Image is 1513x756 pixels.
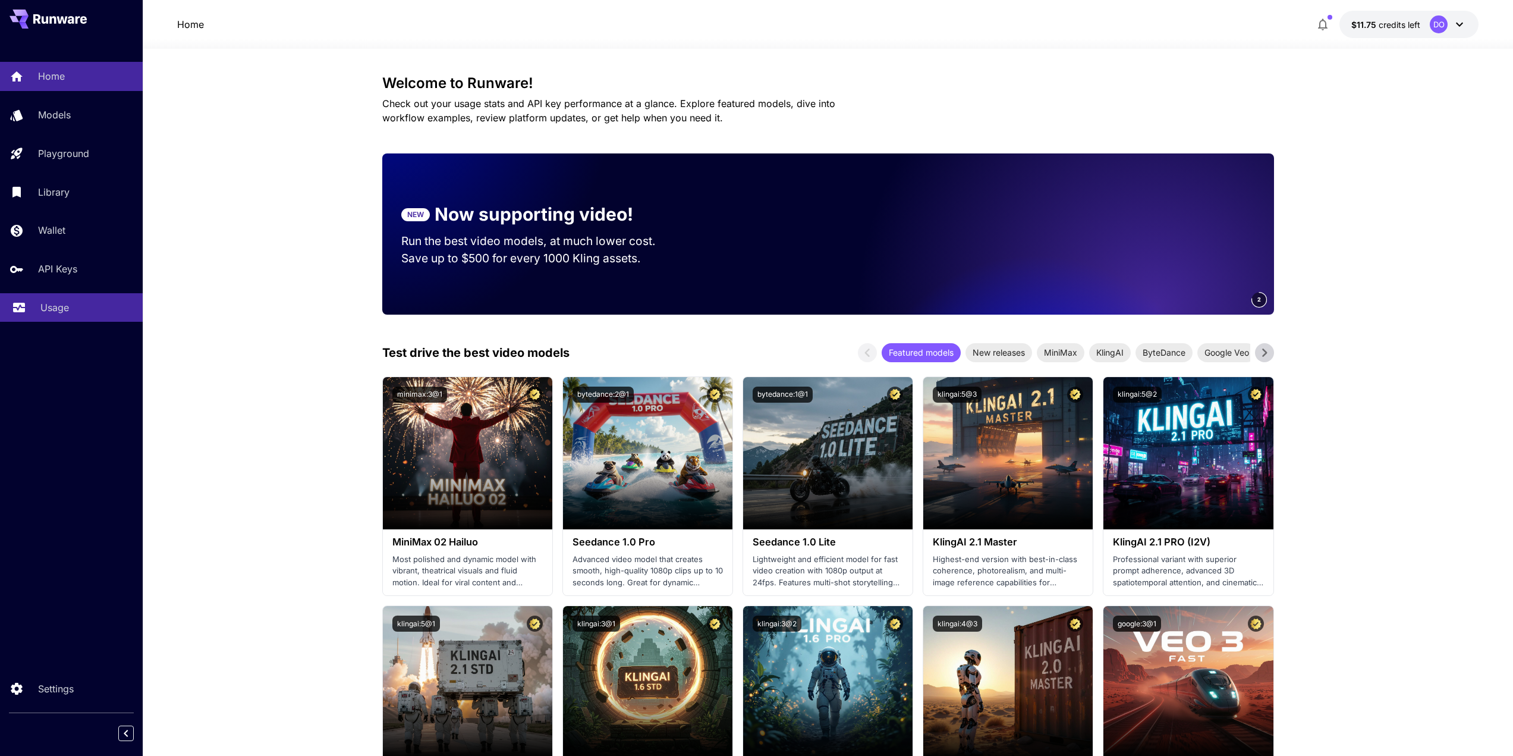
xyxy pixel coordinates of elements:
[753,387,813,403] button: bytedance:1@1
[573,387,634,403] button: bytedance:2@1
[1257,295,1261,304] span: 2
[933,616,982,632] button: klingai:4@3
[382,344,570,362] p: Test drive the best video models
[1089,343,1131,362] div: KlingAI
[707,616,723,632] button: Certified Model – Vetted for best performance and includes a commercial license.
[177,17,204,32] nav: breadcrumb
[435,201,633,228] p: Now supporting video!
[392,616,440,632] button: klingai:5@1
[933,537,1083,548] h3: KlingAI 2.1 Master
[38,146,89,161] p: Playground
[38,185,70,199] p: Library
[38,223,65,237] p: Wallet
[1067,387,1083,403] button: Certified Model – Vetted for best performance and includes a commercial license.
[753,616,801,632] button: klingai:3@2
[38,69,65,83] p: Home
[923,377,1093,529] img: alt
[1430,15,1448,33] div: DO
[573,537,723,548] h3: Seedance 1.0 Pro
[118,726,134,741] button: Collapse sidebar
[933,387,982,403] button: klingai:5@3
[1103,377,1273,529] img: alt
[887,387,903,403] button: Certified Model – Vetted for best performance and includes a commercial license.
[743,377,913,529] img: alt
[965,346,1032,359] span: New releases
[1037,346,1084,359] span: MiniMax
[1067,616,1083,632] button: Certified Model – Vetted for best performance and includes a commercial license.
[392,537,543,548] h3: MiniMax 02 Hailuo
[1135,346,1193,359] span: ByteDance
[127,723,143,744] div: Collapse sidebar
[401,250,678,267] p: Save up to $500 for every 1000 Kling assets.
[382,98,835,124] span: Check out your usage stats and API key performance at a glance. Explore featured models, dive int...
[563,377,732,529] img: alt
[38,108,71,122] p: Models
[1113,616,1161,632] button: google:3@1
[1248,616,1264,632] button: Certified Model – Vetted for best performance and includes a commercial license.
[1089,346,1131,359] span: KlingAI
[1379,20,1420,30] span: credits left
[392,387,447,403] button: minimax:3@1
[527,387,543,403] button: Certified Model – Vetted for best performance and includes a commercial license.
[383,377,552,529] img: alt
[1135,343,1193,362] div: ByteDance
[1113,554,1263,589] p: Professional variant with superior prompt adherence, advanced 3D spatiotemporal attention, and ci...
[1197,346,1256,359] span: Google Veo
[1037,343,1084,362] div: MiniMax
[573,616,620,632] button: klingai:3@1
[887,616,903,632] button: Certified Model – Vetted for best performance and includes a commercial license.
[392,554,543,589] p: Most polished and dynamic model with vibrant, theatrical visuals and fluid motion. Ideal for vira...
[1339,11,1479,38] button: $11.75018DO
[40,300,69,315] p: Usage
[1351,20,1379,30] span: $11.75
[1197,343,1256,362] div: Google Veo
[1113,387,1162,403] button: klingai:5@2
[382,75,1274,92] h3: Welcome to Runware!
[38,262,77,276] p: API Keys
[1113,537,1263,548] h3: KlingAI 2.1 PRO (I2V)
[1351,18,1420,31] div: $11.75018
[882,346,961,359] span: Featured models
[177,17,204,32] a: Home
[1248,387,1264,403] button: Certified Model – Vetted for best performance and includes a commercial license.
[407,209,424,220] p: NEW
[882,343,961,362] div: Featured models
[707,387,723,403] button: Certified Model – Vetted for best performance and includes a commercial license.
[753,554,903,589] p: Lightweight and efficient model for fast video creation with 1080p output at 24fps. Features mult...
[573,554,723,589] p: Advanced video model that creates smooth, high-quality 1080p clips up to 10 seconds long. Great f...
[753,537,903,548] h3: Seedance 1.0 Lite
[527,616,543,632] button: Certified Model – Vetted for best performance and includes a commercial license.
[965,343,1032,362] div: New releases
[933,554,1083,589] p: Highest-end version with best-in-class coherence, photorealism, and multi-image reference capabil...
[401,233,678,250] p: Run the best video models, at much lower cost.
[38,682,74,696] p: Settings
